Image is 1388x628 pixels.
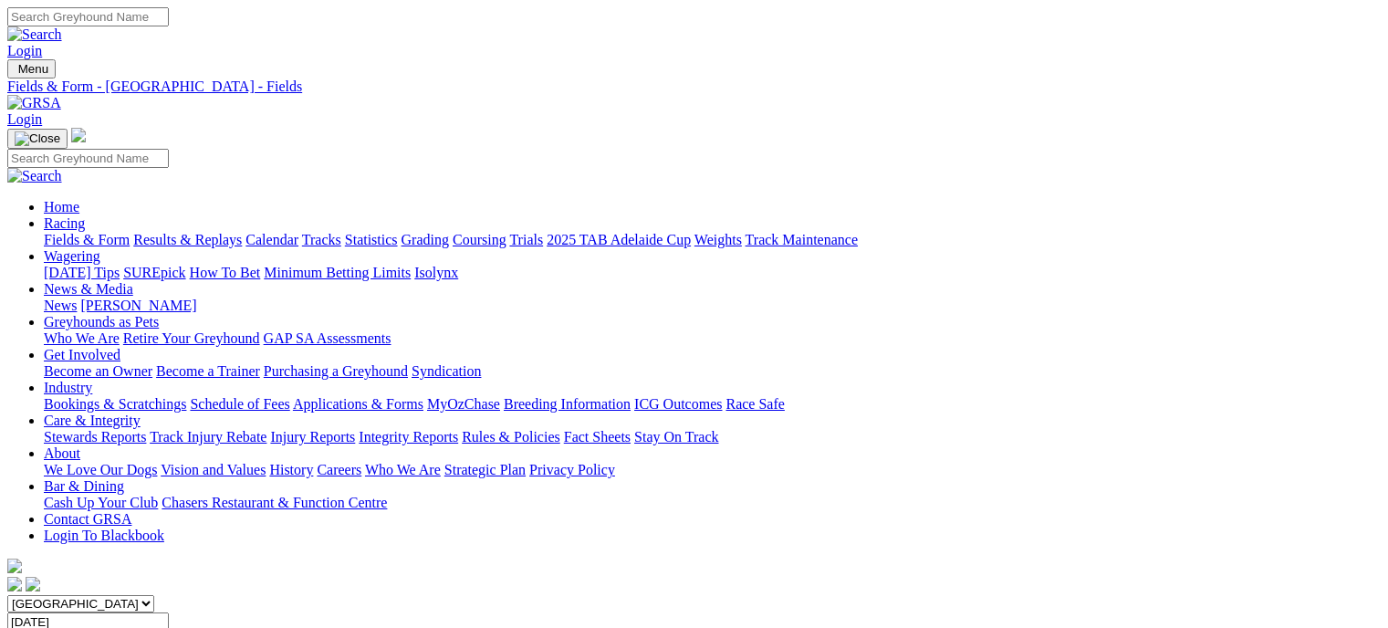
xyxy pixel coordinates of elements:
a: Careers [317,462,361,477]
img: facebook.svg [7,577,22,591]
img: GRSA [7,95,61,111]
a: Privacy Policy [529,462,615,477]
a: News [44,298,77,313]
a: Coursing [453,232,506,247]
a: Fact Sheets [564,429,631,445]
a: Get Involved [44,347,120,362]
a: Breeding Information [504,396,631,412]
a: Retire Your Greyhound [123,330,260,346]
a: Industry [44,380,92,395]
button: Toggle navigation [7,129,68,149]
a: History [269,462,313,477]
a: Minimum Betting Limits [264,265,411,280]
a: Who We Are [365,462,441,477]
div: News & Media [44,298,1381,314]
a: Care & Integrity [44,413,141,428]
img: Search [7,168,62,184]
a: Cash Up Your Club [44,495,158,510]
a: Schedule of Fees [190,396,289,412]
img: twitter.svg [26,577,40,591]
a: Stay On Track [634,429,718,445]
a: Home [44,199,79,215]
img: logo-grsa-white.png [7,559,22,573]
a: Trials [509,232,543,247]
a: Grading [402,232,449,247]
div: Bar & Dining [44,495,1381,511]
a: Login To Blackbook [44,528,164,543]
img: Close [15,131,60,146]
a: 2025 TAB Adelaide Cup [547,232,691,247]
div: Industry [44,396,1381,413]
a: Fields & Form - [GEOGRAPHIC_DATA] - Fields [7,78,1381,95]
a: Racing [44,215,85,231]
a: Calendar [245,232,298,247]
div: Greyhounds as Pets [44,330,1381,347]
a: [DATE] Tips [44,265,120,280]
a: Contact GRSA [44,511,131,527]
a: Track Injury Rebate [150,429,266,445]
a: GAP SA Assessments [264,330,391,346]
a: Results & Replays [133,232,242,247]
img: logo-grsa-white.png [71,128,86,142]
a: Purchasing a Greyhound [264,363,408,379]
a: Isolynx [414,265,458,280]
a: ICG Outcomes [634,396,722,412]
a: Wagering [44,248,100,264]
a: Race Safe [725,396,784,412]
a: Become a Trainer [156,363,260,379]
a: Statistics [345,232,398,247]
a: Applications & Forms [293,396,423,412]
a: About [44,445,80,461]
a: Syndication [412,363,481,379]
a: Bar & Dining [44,478,124,494]
img: Search [7,26,62,43]
a: Login [7,43,42,58]
a: [PERSON_NAME] [80,298,196,313]
div: About [44,462,1381,478]
a: News & Media [44,281,133,297]
a: How To Bet [190,265,261,280]
input: Search [7,149,169,168]
a: Greyhounds as Pets [44,314,159,330]
a: Fields & Form [44,232,130,247]
a: Rules & Policies [462,429,560,445]
a: Login [7,111,42,127]
a: Injury Reports [270,429,355,445]
div: Racing [44,232,1381,248]
a: Weights [694,232,742,247]
input: Search [7,7,169,26]
a: Vision and Values [161,462,266,477]
div: Get Involved [44,363,1381,380]
a: Who We Are [44,330,120,346]
a: Become an Owner [44,363,152,379]
a: Tracks [302,232,341,247]
a: Chasers Restaurant & Function Centre [162,495,387,510]
div: Wagering [44,265,1381,281]
a: Stewards Reports [44,429,146,445]
a: Track Maintenance [746,232,858,247]
a: MyOzChase [427,396,500,412]
a: Bookings & Scratchings [44,396,186,412]
a: SUREpick [123,265,185,280]
a: We Love Our Dogs [44,462,157,477]
div: Care & Integrity [44,429,1381,445]
a: Integrity Reports [359,429,458,445]
button: Toggle navigation [7,59,56,78]
a: Strategic Plan [444,462,526,477]
span: Menu [18,62,48,76]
